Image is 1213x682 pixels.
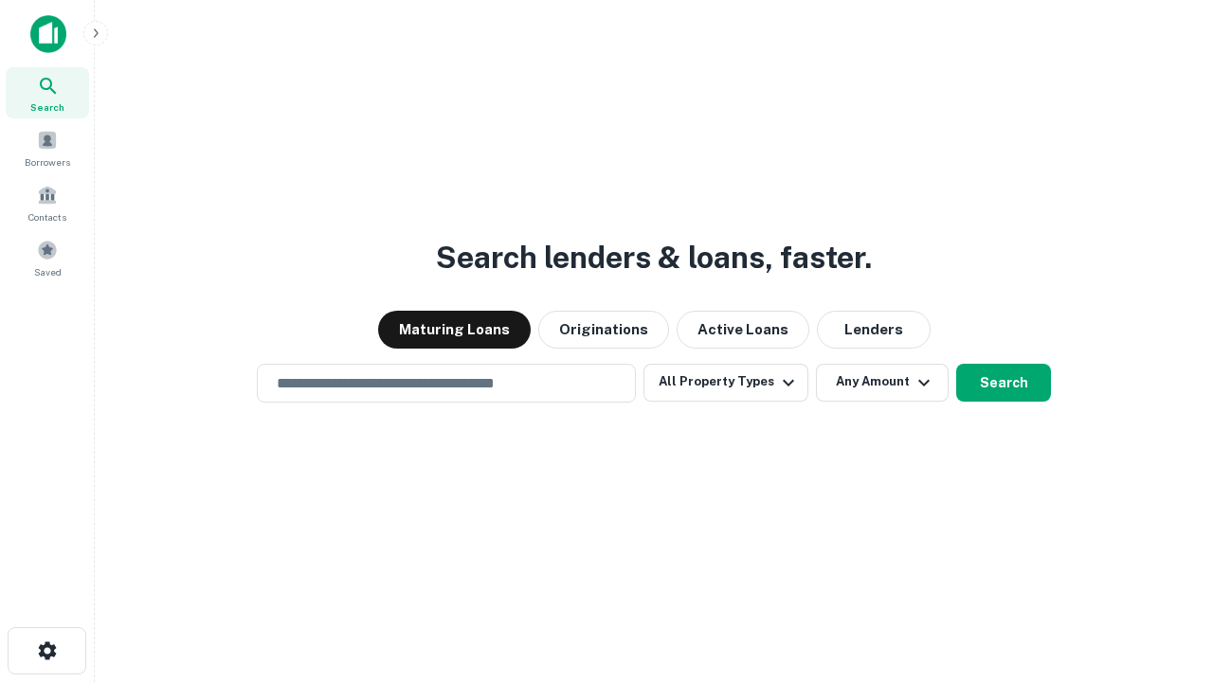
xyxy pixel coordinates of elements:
[538,311,669,349] button: Originations
[1118,530,1213,621] iframe: Chat Widget
[677,311,809,349] button: Active Loans
[817,311,931,349] button: Lenders
[816,364,949,402] button: Any Amount
[6,122,89,173] a: Borrowers
[30,99,64,115] span: Search
[34,264,62,279] span: Saved
[378,311,531,349] button: Maturing Loans
[436,235,872,280] h3: Search lenders & loans, faster.
[30,15,66,53] img: capitalize-icon.png
[643,364,808,402] button: All Property Types
[6,177,89,228] a: Contacts
[6,232,89,283] a: Saved
[6,67,89,118] a: Search
[956,364,1051,402] button: Search
[25,154,70,170] span: Borrowers
[28,209,66,224] span: Contacts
